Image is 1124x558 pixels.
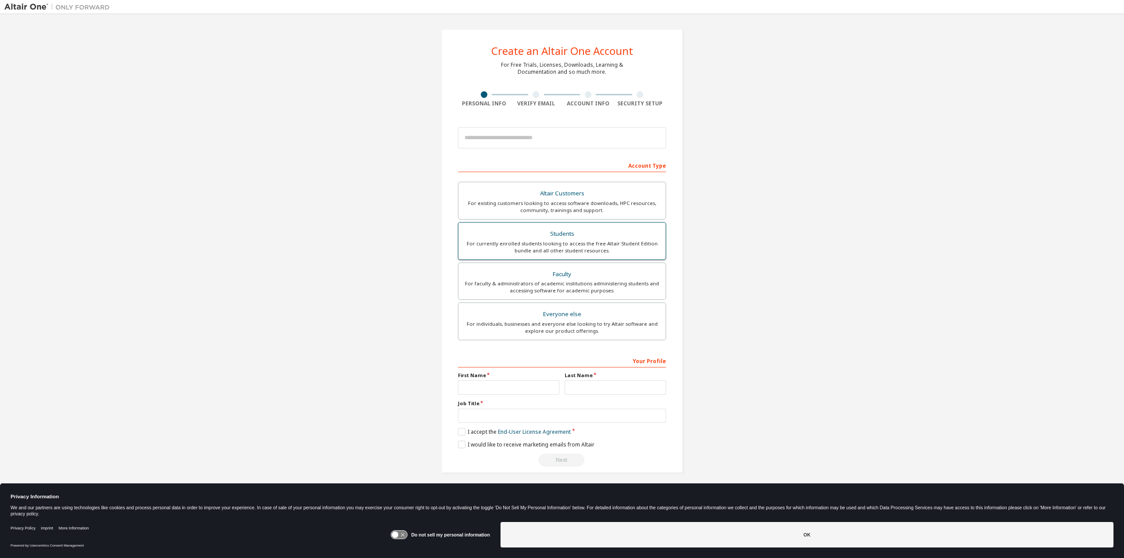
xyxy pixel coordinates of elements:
[614,100,666,107] div: Security Setup
[510,100,562,107] div: Verify Email
[458,353,666,367] div: Your Profile
[464,320,660,335] div: For individuals, businesses and everyone else looking to try Altair software and explore our prod...
[562,100,614,107] div: Account Info
[464,240,660,254] div: For currently enrolled students looking to access the free Altair Student Edition bundle and all ...
[458,454,666,467] div: Read and acccept EULA to continue
[464,187,660,200] div: Altair Customers
[458,372,559,379] label: First Name
[464,308,660,320] div: Everyone else
[458,158,666,172] div: Account Type
[4,3,114,11] img: Altair One
[458,428,571,436] label: I accept the
[464,280,660,294] div: For faculty & administrators of academic institutions administering students and accessing softwa...
[458,441,594,448] label: I would like to receive marketing emails from Altair
[491,46,633,56] div: Create an Altair One Account
[458,100,510,107] div: Personal Info
[464,228,660,240] div: Students
[458,400,666,407] label: Job Title
[464,200,660,214] div: For existing customers looking to access software downloads, HPC resources, community, trainings ...
[565,372,666,379] label: Last Name
[501,61,623,76] div: For Free Trials, Licenses, Downloads, Learning & Documentation and so much more.
[498,428,571,436] a: End-User License Agreement
[464,268,660,281] div: Faculty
